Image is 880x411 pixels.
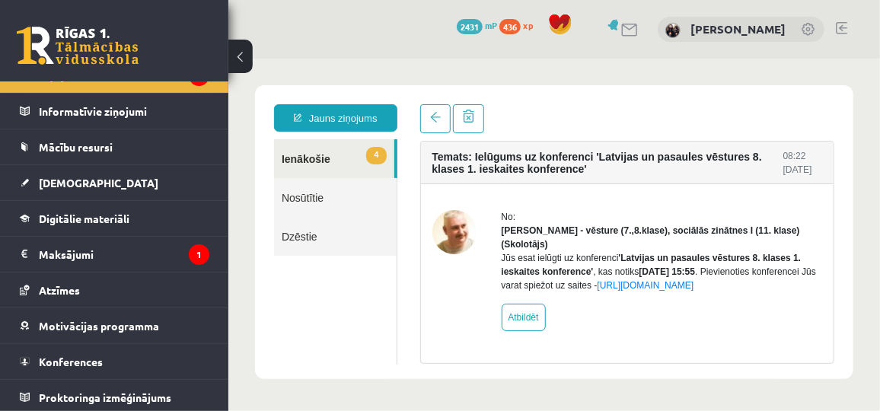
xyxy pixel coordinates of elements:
[39,140,113,154] span: Mācību resursi
[17,27,139,65] a: Rīgas 1. Tālmācības vidusskola
[46,81,166,119] a: 4Ienākošie
[457,19,483,34] span: 2431
[39,283,80,297] span: Atzīmes
[523,19,533,31] span: xp
[273,151,595,165] div: No:
[273,245,317,272] a: Atbildēt
[39,355,103,368] span: Konferences
[369,221,466,232] a: [URL][DOMAIN_NAME]
[189,244,209,265] i: 1
[273,193,595,234] div: Jūs esat ielūgti uz konferenci , kas notiks . Pievienoties konferencei Jūs varat spiežot uz saites -
[39,319,159,333] span: Motivācijas programma
[555,91,594,118] div: 08:22 [DATE]
[20,237,209,272] a: Maksājumi1
[46,158,168,197] a: Dzēstie
[46,119,168,158] a: Nosūtītie
[20,129,209,164] a: Mācību resursi
[20,201,209,236] a: Digitālie materiāli
[20,344,209,379] a: Konferences
[457,19,497,31] a: 2431 mP
[690,21,786,37] a: [PERSON_NAME]
[204,92,555,116] h4: Temats: Ielūgums uz konferenci 'Latvijas un pasaules vēstures 8. klases 1. ieskaites konference'
[273,194,573,218] b: 'Latvijas un pasaules vēstures 8. klases 1. ieskaites konference'
[499,19,521,34] span: 436
[39,390,171,404] span: Proktoringa izmēģinājums
[39,212,129,225] span: Digitālie materiāli
[39,237,209,272] legend: Maksājumi
[499,19,540,31] a: 436 xp
[665,23,681,38] img: Rolands Lokmanis
[204,151,248,196] img: Andris Garabidovičs - vēsture (7.,8.klase), sociālās zinātnes I (11. klase)
[273,167,572,191] strong: [PERSON_NAME] - vēsture (7.,8.klase), sociālās zinātnes I (11. klase) (Skolotājs)
[485,19,497,31] span: mP
[20,165,209,200] a: [DEMOGRAPHIC_DATA]
[20,272,209,307] a: Atzīmes
[20,94,209,129] a: Informatīvie ziņojumi
[138,88,158,106] span: 4
[39,176,158,190] span: [DEMOGRAPHIC_DATA]
[46,46,169,73] a: Jauns ziņojums
[39,94,209,129] legend: Informatīvie ziņojumi
[20,308,209,343] a: Motivācijas programma
[410,208,467,218] b: [DATE] 15:55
